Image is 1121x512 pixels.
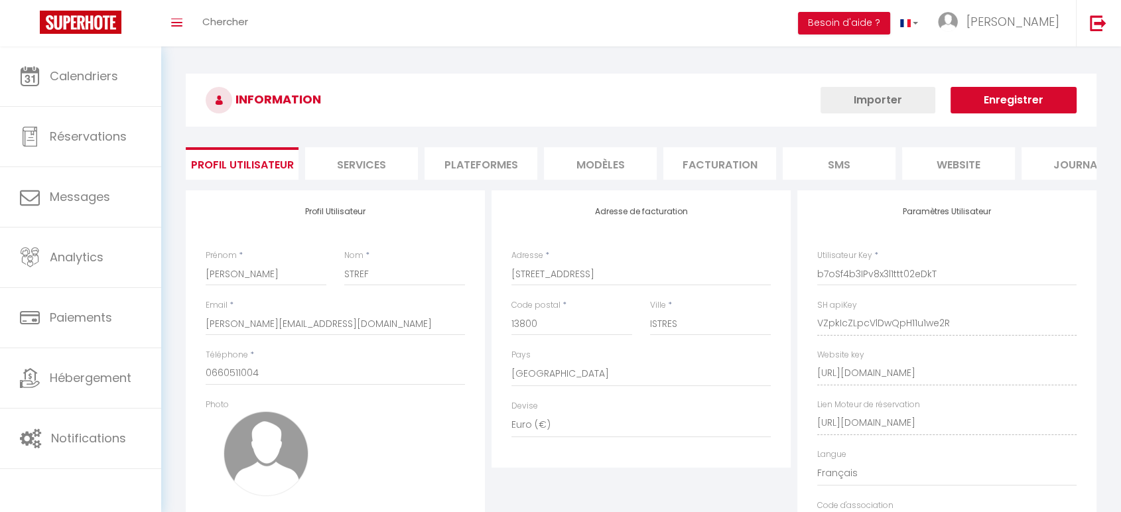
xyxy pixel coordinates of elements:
label: Lien Moteur de réservation [817,399,920,411]
span: [PERSON_NAME] [966,13,1059,30]
span: Chercher [202,15,248,29]
li: website [902,147,1015,180]
label: Ville [650,299,666,312]
h4: Profil Utilisateur [206,207,465,216]
span: Réservations [50,128,127,145]
label: Devise [511,400,538,413]
img: avatar.png [224,411,308,496]
img: logout [1090,15,1106,31]
span: Analytics [50,249,103,265]
li: SMS [783,147,895,180]
h4: Paramètres Utilisateur [817,207,1077,216]
li: Profil Utilisateur [186,147,298,180]
span: Notifications [51,430,126,446]
label: SH apiKey [817,299,857,312]
label: Adresse [511,249,543,262]
h4: Adresse de facturation [511,207,771,216]
label: Website key [817,349,864,361]
li: Facturation [663,147,776,180]
label: Code d'association [817,499,893,512]
span: Messages [50,188,110,205]
label: Utilisateur Key [817,249,872,262]
label: Photo [206,399,229,411]
span: Calendriers [50,68,118,84]
span: Paiements [50,309,112,326]
li: Plateformes [425,147,537,180]
li: MODÈLES [544,147,657,180]
label: Email [206,299,228,312]
h3: INFORMATION [186,74,1096,127]
label: Langue [817,448,846,461]
label: Téléphone [206,349,248,361]
button: Besoin d'aide ? [798,12,890,34]
img: Super Booking [40,11,121,34]
label: Pays [511,349,531,361]
span: Hébergement [50,369,131,386]
li: Services [305,147,418,180]
label: Nom [344,249,363,262]
label: Code postal [511,299,560,312]
button: Importer [821,87,935,113]
button: Enregistrer [951,87,1077,113]
label: Prénom [206,249,237,262]
img: ... [938,12,958,32]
